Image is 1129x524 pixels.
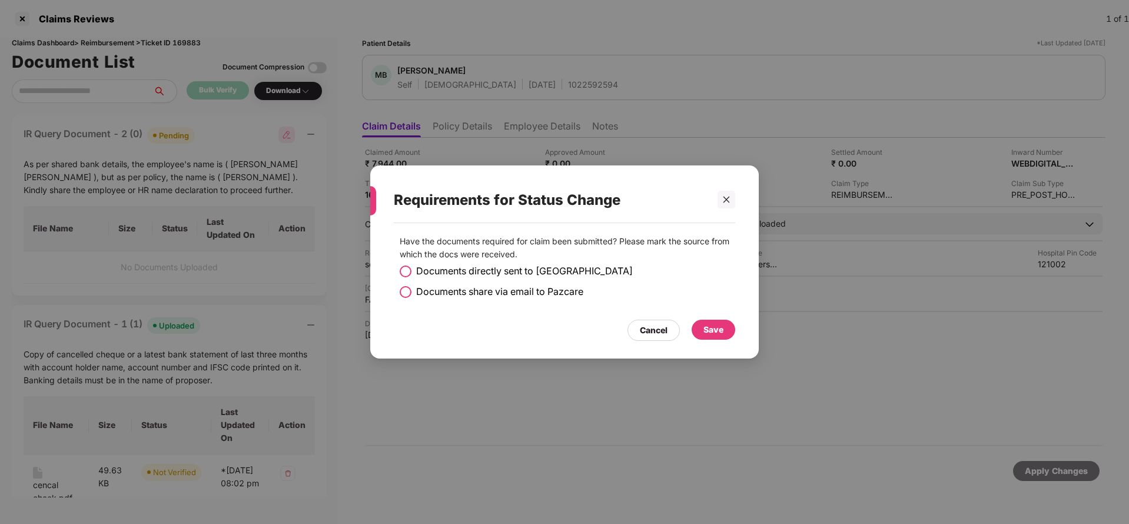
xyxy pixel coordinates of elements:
span: Documents share via email to Pazcare [416,284,583,299]
div: Cancel [640,324,668,337]
span: Documents directly sent to [GEOGRAPHIC_DATA] [416,264,633,278]
div: Requirements for Status Change [394,177,707,223]
p: Have the documents required for claim been submitted? Please mark the source from which the docs ... [400,235,729,261]
div: Save [703,323,723,336]
span: close [722,195,730,204]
